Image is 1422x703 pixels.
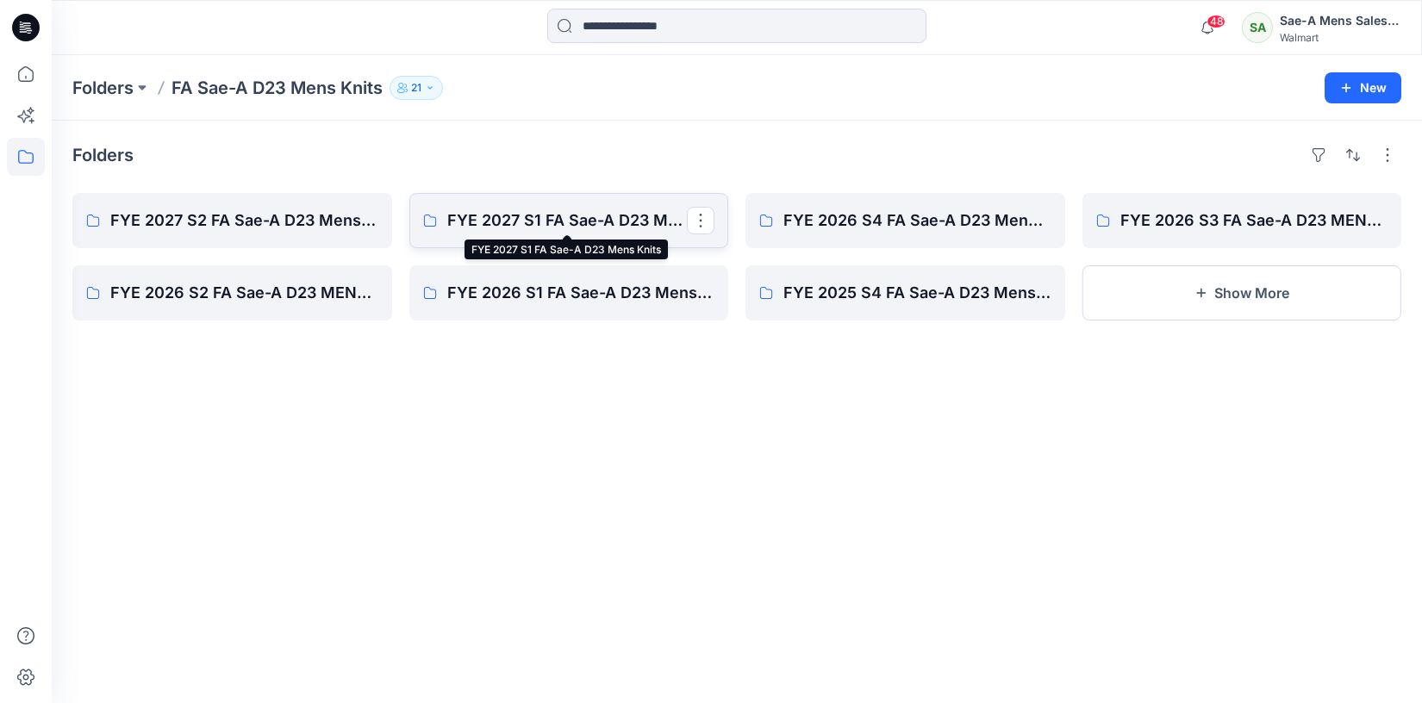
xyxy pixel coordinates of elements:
[172,76,383,100] p: FA Sae-A D23 Mens Knits
[411,78,421,97] p: 21
[72,76,134,100] a: Folders
[783,208,1051,233] p: FYE 2026 S4 FA Sae-A D23 Mens Knits
[1280,31,1400,44] div: Walmart
[1280,10,1400,31] div: Sae-A Mens Sales Team
[390,76,443,100] button: 21
[409,265,729,320] a: FYE 2026 S1 FA Sae-A D23 Mens Knits
[110,208,378,233] p: FYE 2027 S2 FA Sae-A D23 Mens Knits
[745,193,1065,248] a: FYE 2026 S4 FA Sae-A D23 Mens Knits
[409,193,729,248] a: FYE 2027 S1 FA Sae-A D23 Mens Knits
[1082,265,1402,320] button: Show More
[1207,15,1226,28] span: 48
[447,281,715,305] p: FYE 2026 S1 FA Sae-A D23 Mens Knits
[72,193,392,248] a: FYE 2027 S2 FA Sae-A D23 Mens Knits
[1325,72,1401,103] button: New
[72,265,392,320] a: FYE 2026 S2 FA Sae-A D23 MENS KNITS
[1082,193,1402,248] a: FYE 2026 S3 FA Sae-A D23 MENS KNITS
[110,281,378,305] p: FYE 2026 S2 FA Sae-A D23 MENS KNITS
[783,281,1051,305] p: FYE 2025 S4 FA Sae-A D23 Mens Knits
[1242,12,1273,43] div: SA
[745,265,1065,320] a: FYE 2025 S4 FA Sae-A D23 Mens Knits
[72,145,134,165] h4: Folders
[1120,208,1388,233] p: FYE 2026 S3 FA Sae-A D23 MENS KNITS
[447,208,688,233] p: FYE 2027 S1 FA Sae-A D23 Mens Knits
